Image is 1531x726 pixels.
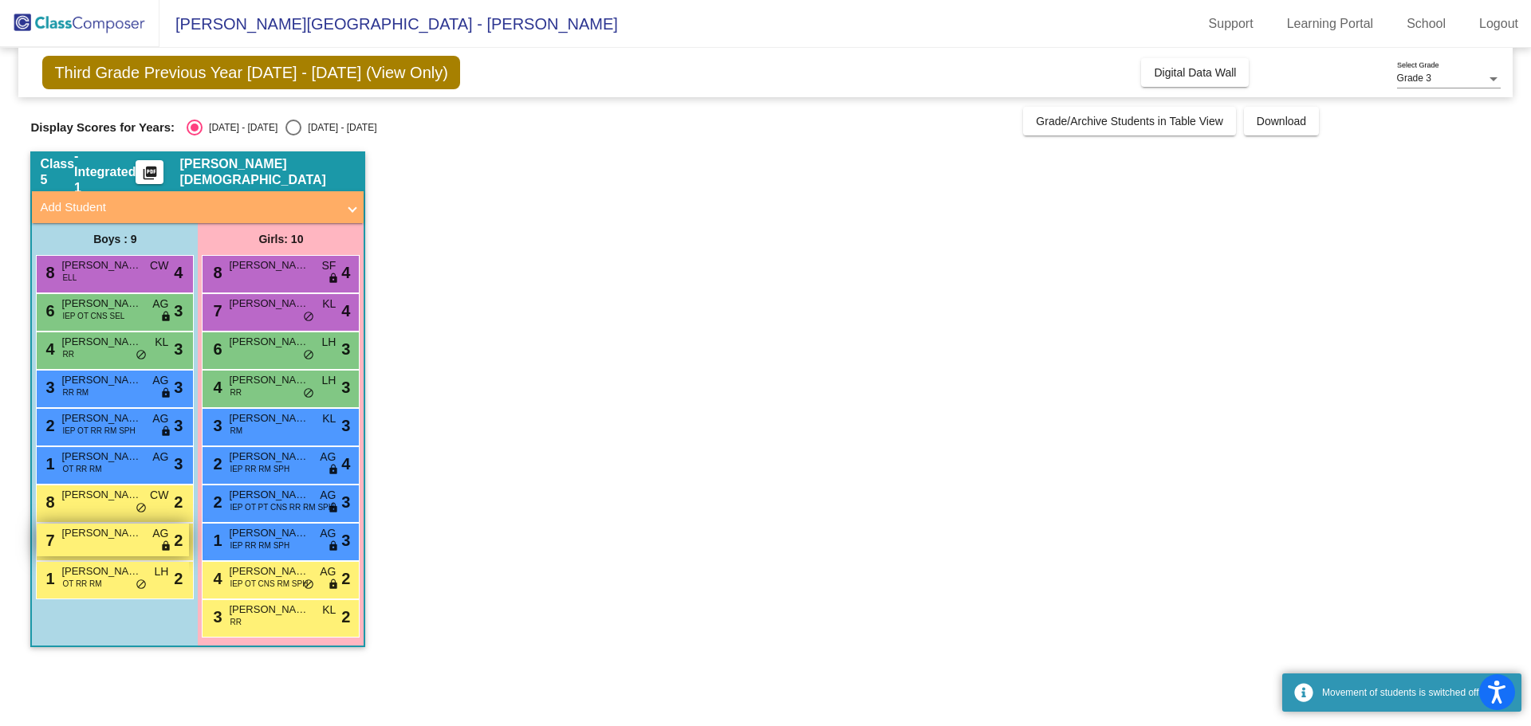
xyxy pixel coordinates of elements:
[159,11,618,37] span: [PERSON_NAME][GEOGRAPHIC_DATA] - [PERSON_NAME]
[230,425,242,437] span: RM
[150,257,168,274] span: CW
[209,493,222,511] span: 2
[328,464,339,477] span: lock
[320,563,336,580] span: AG
[160,426,171,438] span: lock
[229,257,309,273] span: [PERSON_NAME]
[61,525,141,541] span: [PERSON_NAME]
[152,525,168,542] span: AG
[41,264,54,281] span: 8
[230,540,289,551] span: IEP RR RM SPH
[229,410,309,426] span: [PERSON_NAME]
[322,602,336,618] span: KL
[41,379,54,396] span: 3
[1244,107,1319,135] button: Download
[40,198,337,217] mat-panel-title: Add Student
[320,487,336,504] span: AG
[160,540,171,553] span: lock
[174,567,183,591] span: 2
[328,502,339,515] span: lock
[30,120,175,135] span: Display Scores for Years:
[61,449,141,465] span: [PERSON_NAME]
[32,223,198,255] div: Boys : 9
[229,602,309,618] span: [PERSON_NAME]
[341,299,350,323] span: 4
[187,120,376,135] mat-radio-group: Select an option
[41,340,54,358] span: 4
[322,257,337,274] span: SF
[230,616,241,628] span: RR
[150,487,168,504] span: CW
[61,296,141,312] span: [PERSON_NAME]
[209,302,222,320] span: 7
[1196,11,1266,37] a: Support
[62,348,73,360] span: RR
[160,311,171,324] span: lock
[155,334,168,351] span: KL
[136,502,147,515] span: do_not_disturb_alt
[174,337,183,361] span: 3
[62,463,101,475] span: OT RR RM
[328,579,339,591] span: lock
[341,375,350,399] span: 3
[32,191,364,223] mat-expansion-panel-header: Add Student
[328,273,339,285] span: lock
[229,525,309,541] span: [PERSON_NAME]
[322,410,336,427] span: KL
[303,311,314,324] span: do_not_disturb_alt
[1322,685,1509,700] div: Movement of students is switched off
[62,387,89,398] span: RR RM
[230,387,241,398] span: RR
[41,302,54,320] span: 6
[209,455,222,473] span: 2
[41,455,54,473] span: 1
[1023,107,1236,135] button: Grade/Archive Students in Table View
[230,578,308,590] span: IEP OT CNS RM SPH
[61,487,141,503] span: [PERSON_NAME]
[303,579,314,591] span: do_not_disturb_alt
[41,570,54,587] span: 1
[140,165,159,187] mat-icon: picture_as_pdf
[61,563,141,579] span: [PERSON_NAME]
[209,570,222,587] span: 4
[341,528,350,552] span: 3
[61,410,141,426] span: [PERSON_NAME]
[61,257,141,273] span: [PERSON_NAME]
[1274,11,1387,37] a: Learning Portal
[174,299,183,323] span: 3
[209,608,222,626] span: 3
[174,452,183,476] span: 3
[209,417,222,434] span: 3
[320,525,336,542] span: AG
[229,334,309,350] span: [PERSON_NAME]
[62,425,135,437] span: IEP OT RR RM SPH
[1394,11,1458,37] a: School
[136,579,147,591] span: do_not_disturb_alt
[322,334,337,351] span: LH
[74,148,136,196] span: - Integrated 1
[174,261,183,285] span: 4
[341,414,350,438] span: 3
[198,223,364,255] div: Girls: 10
[1036,115,1223,128] span: Grade/Archive Students in Table View
[174,490,183,514] span: 2
[1257,115,1306,128] span: Download
[1397,73,1431,84] span: Grade 3
[42,56,460,89] span: Third Grade Previous Year [DATE] - [DATE] (View Only)
[62,578,101,590] span: OT RR RM
[179,156,356,188] span: [PERSON_NAME][DEMOGRAPHIC_DATA]
[1141,58,1249,87] button: Digital Data Wall
[229,449,309,465] span: [PERSON_NAME]
[136,160,163,184] button: Print Students Details
[341,605,350,629] span: 2
[301,120,376,135] div: [DATE] - [DATE]
[229,563,309,579] span: [PERSON_NAME]
[61,372,141,388] span: [PERSON_NAME]
[341,337,350,361] span: 3
[203,120,277,135] div: [DATE] - [DATE]
[322,372,337,389] span: LH
[229,296,309,312] span: [PERSON_NAME]
[136,349,147,362] span: do_not_disturb_alt
[41,493,54,511] span: 8
[229,487,309,503] span: [PERSON_NAME]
